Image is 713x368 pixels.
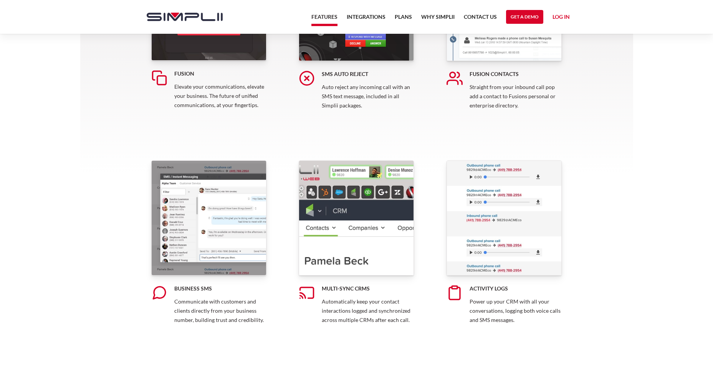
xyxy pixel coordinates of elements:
a: Get a Demo [506,10,543,24]
a: Integrations [347,12,385,26]
h5: Business SMS [174,285,266,292]
p: Power up your CRM with all your conversations, logging both voice calls and SMS messages. [470,297,562,325]
a: Multi-sync CRMsAutomatically keep your contact interactions logged and synchronized across multip... [299,160,414,343]
p: Elevate your communications, elevate your business. The future of unified communications, at your... [174,82,266,110]
a: Features [311,12,337,26]
a: Activity LogsPower up your CRM with all your conversations, logging both voice calls and SMS mess... [447,160,562,343]
h5: Activity Logs [470,285,562,292]
p: Auto reject any incoming call with an SMS text message, included in all Simplii packages. [322,83,414,110]
p: Communicate with customers and clients directly from your business number, building trust and cre... [174,297,266,325]
a: Why Simplii [421,12,455,26]
p: Straight from your inbound call pop add a contact to Fusions personal or enterprise directory. [470,83,562,110]
img: Simplii [147,13,223,21]
a: Plans [395,12,412,26]
h5: Multi-sync CRMs [322,285,414,292]
p: Automatically keep your contact interactions logged and synchronized across multiple CRMs after e... [322,297,414,325]
a: Business SMSCommunicate with customers and clients directly from your business number, building t... [151,160,266,343]
h5: Fusion Contacts [470,70,562,78]
h5: Fusion [174,70,266,78]
h5: SMS Auto Reject [322,70,414,78]
a: Log in [553,12,570,24]
a: Contact US [464,12,497,26]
